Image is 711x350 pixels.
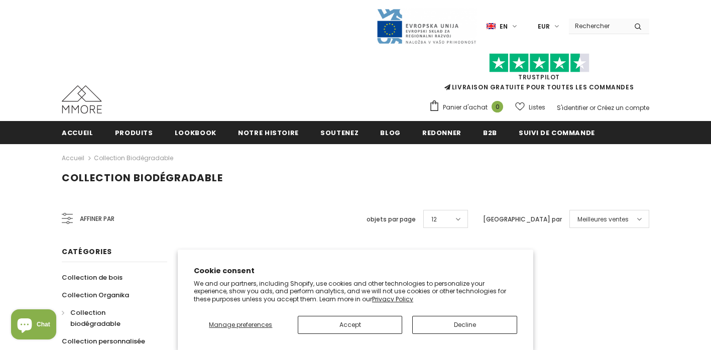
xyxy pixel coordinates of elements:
button: Decline [412,316,517,334]
h2: Cookie consent [194,266,517,276]
span: Produits [115,128,153,138]
a: Notre histoire [238,121,299,144]
p: We and our partners, including Shopify, use cookies and other technologies to personalize your ex... [194,280,517,303]
img: i-lang-1.png [487,22,496,31]
span: Catégories [62,247,112,257]
span: Collection personnalisée [62,336,145,346]
a: Produits [115,121,153,144]
a: soutenez [320,121,359,144]
img: Javni Razpis [376,8,477,45]
span: Notre histoire [238,128,299,138]
span: Accueil [62,128,93,138]
span: 0 [492,101,503,112]
a: Collection Organika [62,286,129,304]
span: Affiner par [80,213,114,224]
span: Manage preferences [209,320,272,329]
a: B2B [483,121,497,144]
a: Panier d'achat 0 [429,100,508,115]
span: or [589,103,596,112]
span: Collection Organika [62,290,129,300]
label: objets par page [367,214,416,224]
a: Javni Razpis [376,22,477,30]
span: Collection biodégradable [62,171,223,185]
a: Collection biodégradable [62,304,156,332]
span: Collection biodégradable [70,308,121,328]
a: TrustPilot [518,73,560,81]
span: soutenez [320,128,359,138]
a: Privacy Policy [372,295,413,303]
a: S'identifier [557,103,588,112]
button: Manage preferences [194,316,288,334]
span: Redonner [422,128,461,138]
a: Accueil [62,152,84,164]
input: Search Site [569,19,627,33]
button: Accept [298,316,403,334]
a: Créez un compte [597,103,649,112]
span: Lookbook [175,128,216,138]
span: Collection de bois [62,273,123,282]
span: en [500,22,508,32]
a: Blog [380,121,401,144]
img: Cas MMORE [62,85,102,113]
span: 12 [431,214,437,224]
span: Listes [529,102,545,112]
span: LIVRAISON GRATUITE POUR TOUTES LES COMMANDES [429,58,649,91]
img: Faites confiance aux étoiles pilotes [489,53,589,73]
span: Meilleures ventes [577,214,629,224]
a: Collection de bois [62,269,123,286]
a: Redonner [422,121,461,144]
a: Collection biodégradable [94,154,173,162]
span: Suivi de commande [519,128,595,138]
inbox-online-store-chat: Shopify online store chat [8,309,59,342]
a: Accueil [62,121,93,144]
a: Lookbook [175,121,216,144]
label: [GEOGRAPHIC_DATA] par [483,214,562,224]
span: EUR [538,22,550,32]
span: Blog [380,128,401,138]
a: Suivi de commande [519,121,595,144]
a: Collection personnalisée [62,332,145,350]
a: Listes [515,98,545,116]
span: Panier d'achat [443,102,488,112]
span: B2B [483,128,497,138]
